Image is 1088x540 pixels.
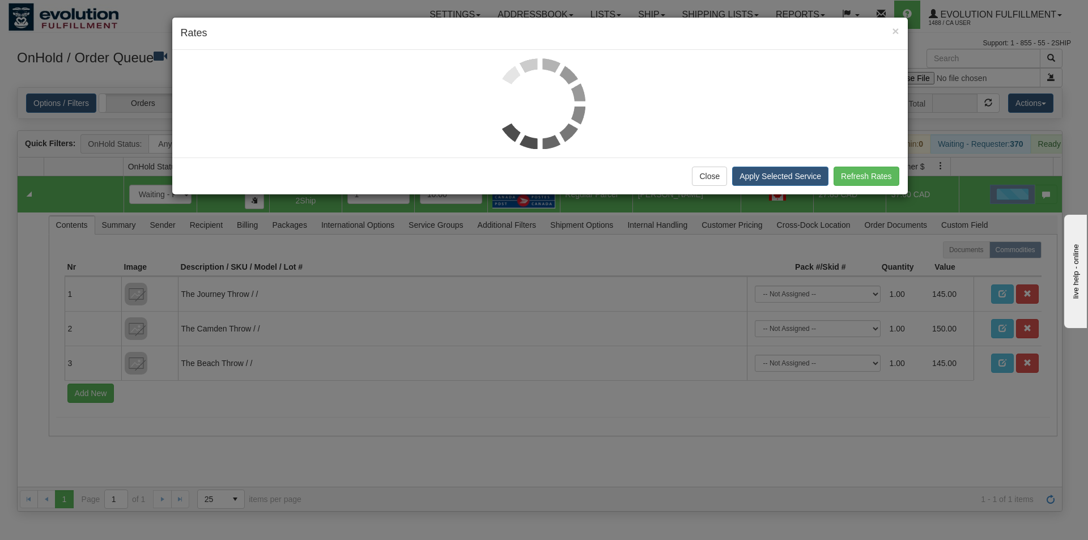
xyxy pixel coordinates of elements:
div: live help - online [8,10,105,18]
h4: Rates [181,26,899,41]
img: loader.gif [495,58,585,149]
button: Refresh Rates [834,167,899,186]
span: × [892,24,899,37]
button: Close [692,167,727,186]
button: Close [892,25,899,37]
button: Apply Selected Service [732,167,828,186]
iframe: chat widget [1062,212,1087,328]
